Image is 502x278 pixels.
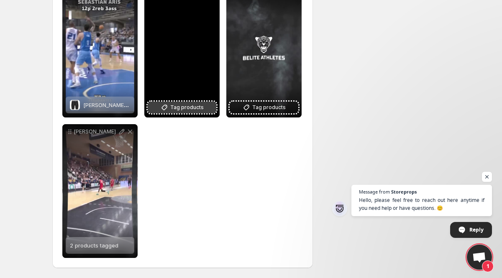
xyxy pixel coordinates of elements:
[62,124,138,258] div: [PERSON_NAME]2 products tagged
[83,102,180,108] span: [PERSON_NAME] Compression Tights
[391,189,417,194] span: Storeprops
[148,102,216,113] button: Tag products
[482,260,494,272] span: 1
[74,128,118,135] p: [PERSON_NAME]
[359,189,390,194] span: Message from
[170,103,204,112] span: Tag products
[467,245,492,270] a: Open chat
[359,196,484,212] span: Hello, please feel free to reach out here anytime if you need help or have questions. 😊
[230,102,298,113] button: Tag products
[70,100,80,110] img: Korte Compression Tights
[469,222,484,237] span: Reply
[252,103,286,112] span: Tag products
[70,242,118,249] span: 2 products tagged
